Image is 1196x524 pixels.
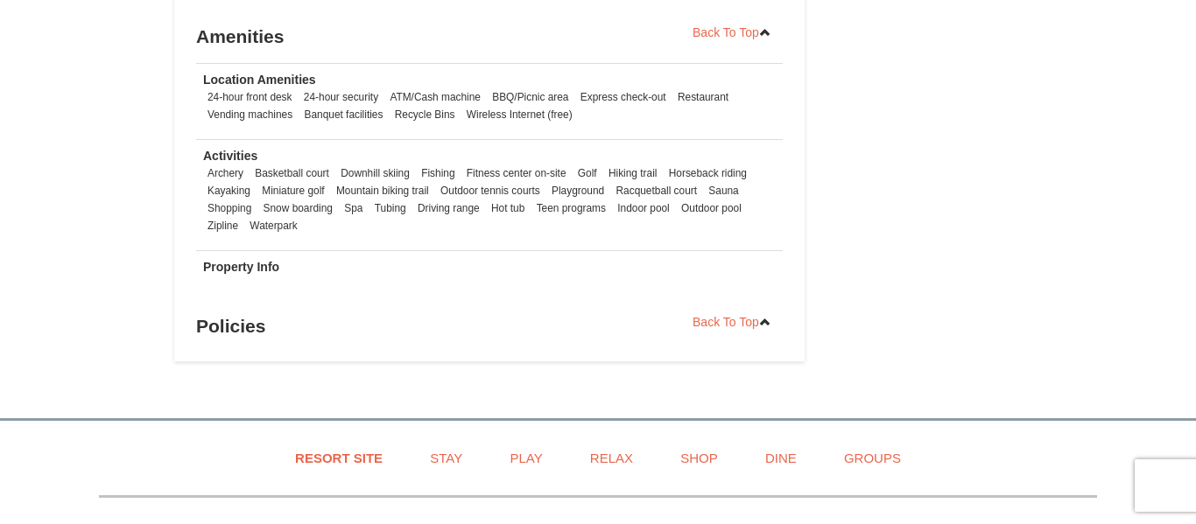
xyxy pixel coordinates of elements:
strong: Property Info [203,260,279,274]
li: Miniature golf [257,182,328,199]
li: Teen programs [532,199,610,217]
li: Outdoor tennis courts [436,182,545,199]
li: Tubing [370,199,411,217]
a: Resort Site [273,438,405,478]
a: Relax [568,438,655,478]
li: BBQ/Picnic area [488,88,573,106]
a: Dine [743,438,819,478]
a: Groups [822,438,923,478]
a: Back To Top [681,309,783,335]
li: Restaurant [673,88,733,106]
h3: Amenities [196,19,783,54]
strong: Location Amenities [203,73,316,87]
li: Horseback riding [665,164,751,182]
li: Banquet facilities [300,106,388,123]
li: Sauna [704,182,742,199]
li: 24-hour front desk [203,88,297,106]
li: Outdoor pool [677,199,746,217]
li: Mountain biking trail [332,182,433,199]
li: Downhill skiing [336,164,414,182]
li: Vending machines [203,106,297,123]
li: Fitness center on-site [462,164,571,182]
li: Kayaking [203,182,255,199]
li: Wireless Internet (free) [462,106,577,123]
li: Zipline [203,217,243,234]
li: 24-hour security [299,88,383,106]
li: Express check-out [576,88,671,106]
a: Stay [408,438,484,478]
li: Recycle Bins [390,106,460,123]
li: Waterpark [245,217,301,234]
li: Archery [203,164,248,182]
h3: Policies [196,309,783,344]
li: Racquetball court [611,182,701,199]
li: Shopping [203,199,256,217]
li: Driving range [413,199,484,217]
li: Hiking trail [604,164,662,182]
strong: Activities [203,149,257,163]
li: Hot tub [487,199,529,217]
a: Shop [658,438,740,478]
li: Snow boarding [259,199,337,217]
li: Fishing [417,164,459,182]
li: Indoor pool [613,199,674,217]
li: Spa [340,199,367,217]
a: Play [488,438,564,478]
li: Golf [573,164,602,182]
li: Playground [547,182,609,199]
li: ATM/Cash machine [385,88,485,106]
li: Basketball court [250,164,334,182]
a: Back To Top [681,19,783,45]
